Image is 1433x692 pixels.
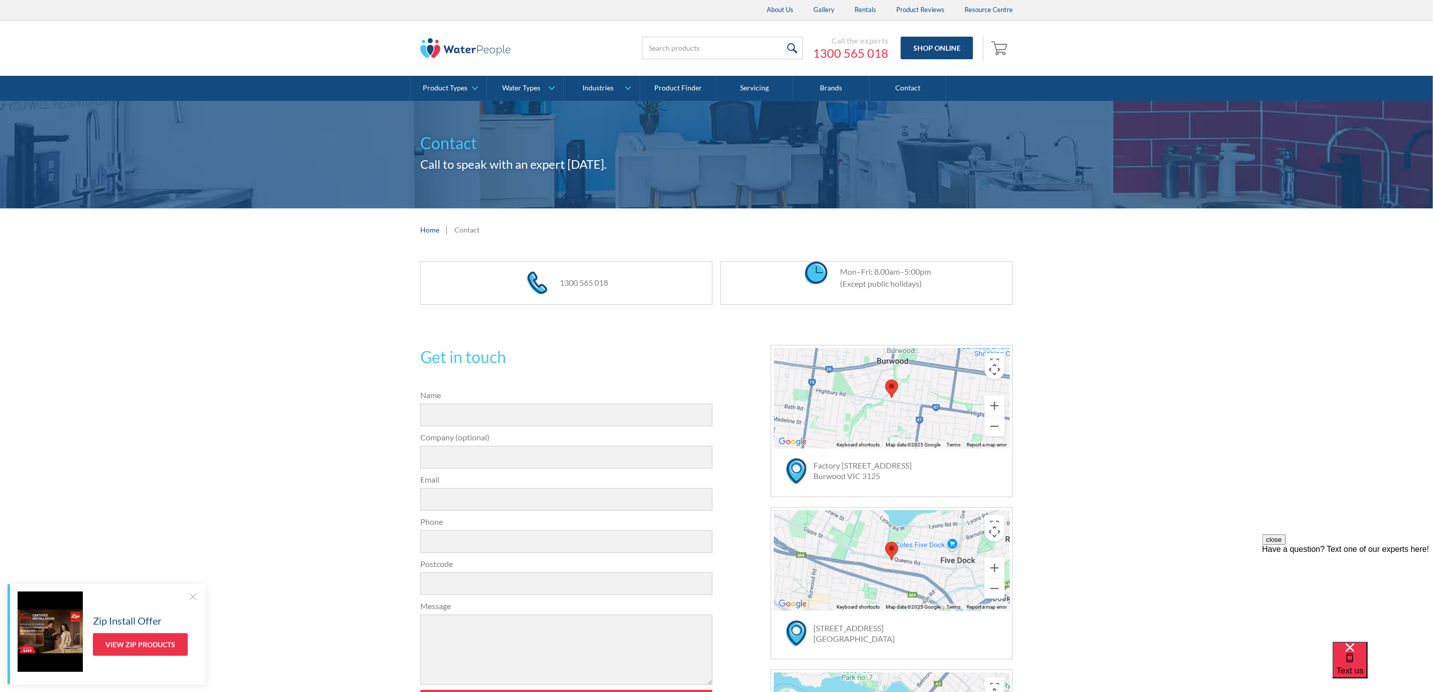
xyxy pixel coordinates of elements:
img: The Water People [420,38,511,58]
iframe: podium webchat widget prompt [1262,534,1433,655]
a: Servicing [717,76,793,101]
label: Message [420,600,712,612]
img: clock icon [805,262,827,284]
div: Map pin [885,542,898,560]
a: 1300 565 018 [813,46,888,61]
button: Toggle fullscreen view [985,353,1005,373]
a: Industries [564,76,640,101]
button: Map camera controls [985,522,1005,542]
div: Call the experts [813,36,888,46]
a: Water Types [487,76,563,101]
a: Terms [946,604,961,610]
button: Zoom in [985,396,1005,416]
div: Mon–Fri: 8.00am–5:00pm (Except public holidays) [830,266,931,290]
a: Product Types [411,76,487,101]
div: | [444,223,449,236]
img: map marker icon [786,458,806,484]
a: Open empty cart [989,36,1013,60]
label: Postcode [420,558,712,570]
h2: Call to speak with an expert [DATE]. [420,155,1013,173]
span: Map data ©2025 Google [886,442,940,447]
img: Zip Install Offer [18,592,83,672]
span: Map data ©2025 Google [886,604,940,610]
input: Search products [642,37,803,59]
img: Google [776,435,809,448]
label: Phone [420,516,712,528]
div: Product Types [423,84,467,92]
a: Report a map error [967,442,1007,447]
label: Company (optional) [420,431,712,443]
button: Zoom in [985,558,1005,578]
div: Industries [582,84,614,92]
a: Contact [870,76,946,101]
a: Terms [946,442,961,447]
a: Report a map error [967,604,1007,610]
button: Keyboard shortcuts [837,441,880,448]
a: Product Finder [640,76,717,101]
iframe: podium webchat widget bubble [1333,642,1433,692]
img: phone icon [527,272,547,294]
label: Email [420,474,712,486]
h1: Contact [420,131,1013,155]
div: Water Types [503,84,541,92]
a: View Zip Products [93,633,188,656]
a: Open this area in Google Maps (opens a new window) [776,435,809,448]
label: Name [420,389,712,401]
div: Map pin [885,380,898,398]
a: 1300 565 018 [560,278,608,287]
h5: Zip Install Offer [93,613,162,628]
button: Zoom out [985,416,1005,436]
h2: Get in touch [420,345,712,369]
img: shopping cart [991,40,1010,56]
div: Contact [454,224,480,235]
img: Google [776,598,809,611]
a: Brands [793,76,870,101]
button: Keyboard shortcuts [837,604,880,611]
button: Map camera controls [985,360,1005,380]
img: map marker icon [786,621,806,646]
button: Toggle fullscreen view [985,515,1005,535]
a: Factory [STREET_ADDRESS]Burwood VIC 3125 [814,460,912,481]
a: Home [420,224,439,235]
a: Shop Online [901,37,973,59]
a: Open this area in Google Maps (opens a new window) [776,598,809,611]
button: Zoom out [985,579,1005,599]
a: [STREET_ADDRESS][GEOGRAPHIC_DATA] [814,623,895,643]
